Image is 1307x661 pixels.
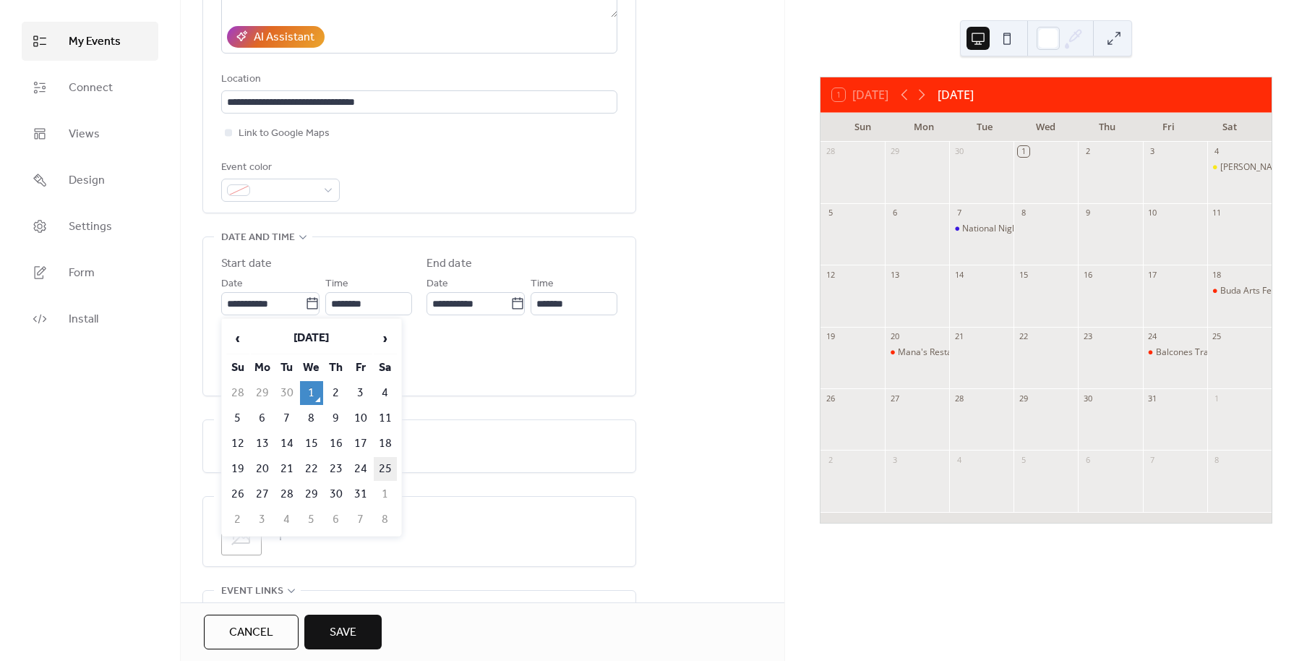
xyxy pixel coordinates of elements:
td: 5 [300,508,323,532]
span: Date [221,276,243,293]
td: 29 [300,482,323,506]
th: Th [325,356,348,380]
td: 7 [275,406,299,430]
div: 5 [825,208,836,218]
a: Design [22,161,158,200]
span: Link to Google Maps [239,125,330,142]
div: 30 [1082,393,1093,404]
div: Tue [954,113,1016,142]
td: 28 [275,482,299,506]
div: National Night Out- Bridge at [GEOGRAPHIC_DATA] [962,223,1168,235]
button: AI Assistant [227,26,325,48]
div: 3 [1147,146,1158,157]
div: 3 [889,454,900,465]
div: Fri [1138,113,1199,142]
span: Save [330,624,356,641]
td: 22 [300,457,323,481]
td: 30 [275,381,299,405]
div: 11 [1212,208,1222,218]
div: 6 [889,208,900,218]
div: 27 [889,393,900,404]
div: Buda Arts Festival Vendor Market [1207,285,1272,297]
div: 16 [1082,269,1093,280]
div: Balcones Trails Trunk or Treat [1143,346,1207,359]
a: Install [22,299,158,338]
div: 5 [1018,454,1029,465]
div: 2 [1082,146,1093,157]
a: Settings [22,207,158,246]
td: 14 [275,432,299,456]
span: Install [69,311,98,328]
td: 2 [226,508,249,532]
div: AI Assistant [254,29,314,46]
span: Date [427,276,448,293]
td: 10 [349,406,372,430]
td: 1 [374,482,397,506]
div: Start date [221,255,272,273]
td: 15 [300,432,323,456]
div: 26 [825,393,836,404]
div: 7 [954,208,964,218]
td: 23 [325,457,348,481]
div: 6 [1082,454,1093,465]
div: 19 [825,331,836,342]
span: Settings [69,218,112,236]
button: Save [304,615,382,649]
div: 21 [954,331,964,342]
td: 4 [275,508,299,532]
th: We [300,356,323,380]
span: Design [69,172,105,189]
td: 3 [349,381,372,405]
td: 1 [300,381,323,405]
div: Wed [1016,113,1077,142]
div: 28 [825,146,836,157]
th: Fr [349,356,372,380]
td: 11 [374,406,397,430]
div: 15 [1018,269,1029,280]
div: Bouldin Acres South Side Night Market [1207,161,1272,174]
td: 8 [374,508,397,532]
div: 7 [1147,454,1158,465]
a: Connect [22,68,158,107]
td: 28 [226,381,249,405]
div: Thu [1076,113,1138,142]
div: End date [427,255,472,273]
td: 6 [325,508,348,532]
td: 3 [251,508,274,532]
div: 8 [1212,454,1222,465]
div: 2 [825,454,836,465]
div: 10 [1147,208,1158,218]
div: 22 [1018,331,1029,342]
div: 17 [1147,269,1158,280]
button: Cancel [204,615,299,649]
span: Date and time [221,229,295,247]
td: 30 [325,482,348,506]
td: 29 [251,381,274,405]
td: 2 [325,381,348,405]
td: 5 [226,406,249,430]
th: Sa [374,356,397,380]
td: 6 [251,406,274,430]
td: 4 [374,381,397,405]
div: Mana's Restaurant [DATE] Party [898,346,1027,359]
span: ‹ [227,324,249,353]
th: Tu [275,356,299,380]
span: Time [325,276,348,293]
div: Location [221,71,614,88]
td: 17 [349,432,372,456]
td: 31 [349,482,372,506]
div: [DATE] [938,86,974,103]
td: 26 [226,482,249,506]
td: 12 [226,432,249,456]
div: 23 [1082,331,1093,342]
div: 30 [954,146,964,157]
div: Mon [893,113,954,142]
td: 7 [349,508,372,532]
span: My Events [69,33,121,51]
div: 28 [954,393,964,404]
div: 29 [889,146,900,157]
div: 1 [1212,393,1222,404]
div: 12 [825,269,836,280]
div: 25 [1212,331,1222,342]
td: 19 [226,457,249,481]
